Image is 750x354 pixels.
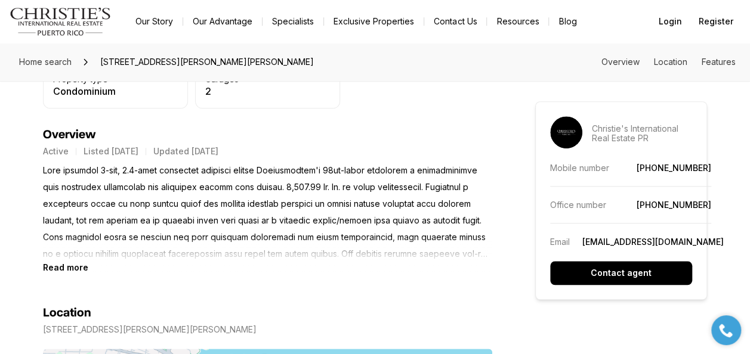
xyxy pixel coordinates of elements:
p: Office number [550,200,606,210]
a: Skip to: Features [702,57,736,67]
a: Exclusive Properties [324,13,424,30]
p: Mobile number [550,163,609,173]
button: Contact Us [424,13,486,30]
a: Skip to: Location [654,57,687,67]
nav: Page section menu [601,57,736,67]
button: Read more [43,262,88,272]
p: 2 [205,86,239,96]
p: Christie's International Real Estate PR [592,124,692,143]
p: Active [43,147,69,156]
p: Listed [DATE] [84,147,138,156]
a: [PHONE_NUMBER] [637,163,711,173]
p: Email [550,237,570,247]
span: Home search [19,57,72,67]
img: logo [10,7,112,36]
a: Our Story [126,13,183,30]
span: Register [699,17,733,26]
a: Our Advantage [183,13,262,30]
button: Register [692,10,740,33]
p: Condominium [53,86,116,96]
a: Specialists [263,13,323,30]
p: Contact agent [591,268,652,278]
a: Home search [14,52,76,72]
a: Resources [487,13,548,30]
a: [PHONE_NUMBER] [637,200,711,210]
span: Login [659,17,682,26]
h4: Overview [43,128,492,142]
button: Contact agent [550,261,692,285]
span: [STREET_ADDRESS][PERSON_NAME][PERSON_NAME] [95,52,319,72]
a: Blog [549,13,586,30]
p: [STREET_ADDRESS][PERSON_NAME][PERSON_NAME] [43,325,257,334]
h4: Location [43,306,91,320]
button: Login [652,10,689,33]
a: [EMAIL_ADDRESS][DOMAIN_NAME] [582,237,724,247]
a: Skip to: Overview [601,57,640,67]
p: Lore ipsumdol 3-sit, 2.4-amet consectet adipisci elitse Doeiusmodtem'i 98ut-labor etdolorem a eni... [43,162,492,262]
p: Updated [DATE] [153,147,218,156]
